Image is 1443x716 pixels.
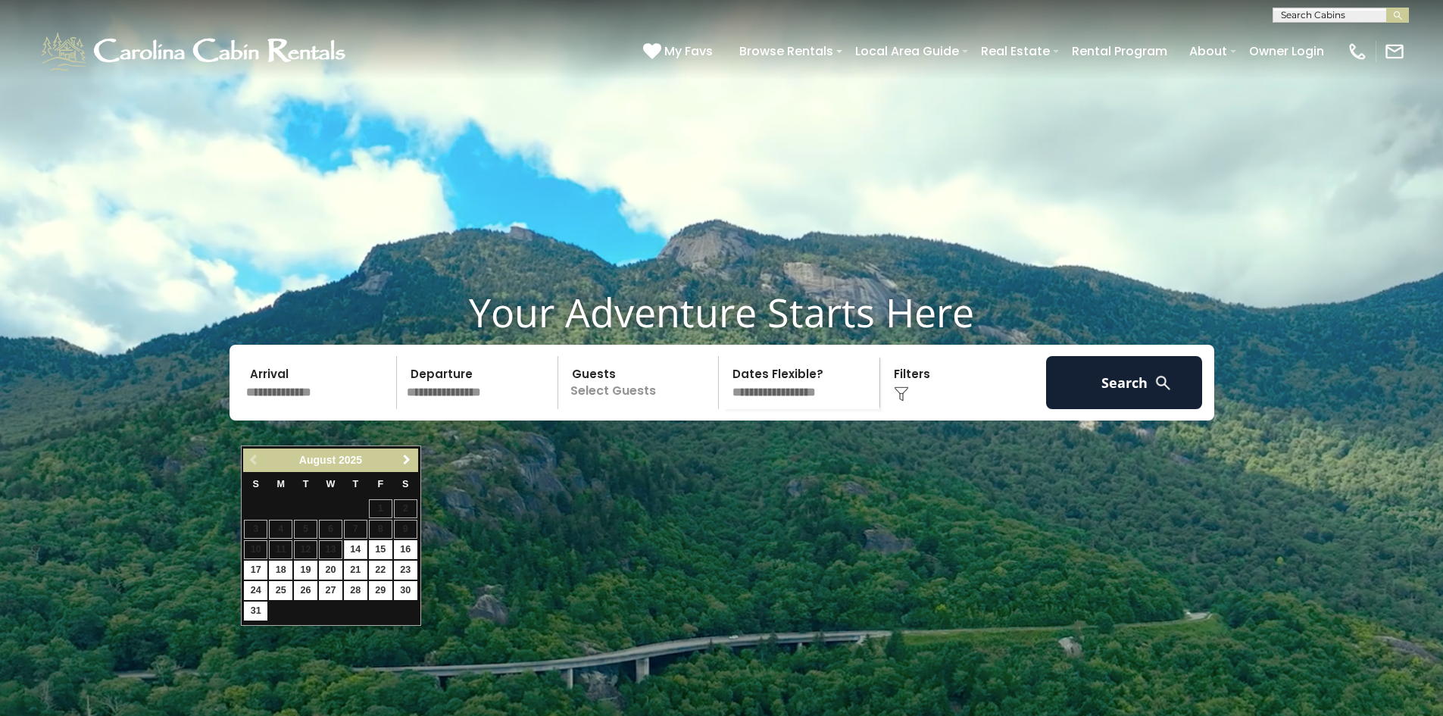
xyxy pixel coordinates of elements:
[244,561,267,580] a: 17
[294,561,317,580] a: 19
[369,561,392,580] a: 22
[398,451,417,470] a: Next
[1154,374,1173,392] img: search-regular-white.png
[244,581,267,600] a: 24
[319,581,342,600] a: 27
[269,561,292,580] a: 18
[344,561,367,580] a: 21
[299,454,336,466] span: August
[1347,41,1368,62] img: phone-regular-white.png
[1182,38,1235,64] a: About
[369,581,392,600] a: 29
[253,479,259,489] span: Sunday
[269,581,292,600] a: 25
[244,602,267,621] a: 31
[1046,356,1203,409] button: Search
[339,454,362,466] span: 2025
[643,42,717,61] a: My Favs
[394,540,417,559] a: 16
[344,540,367,559] a: 14
[11,289,1432,336] h1: Your Adventure Starts Here
[326,479,336,489] span: Wednesday
[377,479,383,489] span: Friday
[1384,41,1405,62] img: mail-regular-white.png
[303,479,309,489] span: Tuesday
[401,454,413,466] span: Next
[38,29,352,74] img: White-1-1-2.png
[353,479,359,489] span: Thursday
[319,561,342,580] a: 20
[394,581,417,600] a: 30
[732,38,841,64] a: Browse Rentals
[894,386,909,402] img: filter--v1.png
[402,479,408,489] span: Saturday
[563,356,719,409] p: Select Guests
[664,42,713,61] span: My Favs
[1242,38,1332,64] a: Owner Login
[848,38,967,64] a: Local Area Guide
[276,479,285,489] span: Monday
[344,581,367,600] a: 28
[973,38,1057,64] a: Real Estate
[1064,38,1175,64] a: Rental Program
[394,561,417,580] a: 23
[294,581,317,600] a: 26
[369,540,392,559] a: 15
